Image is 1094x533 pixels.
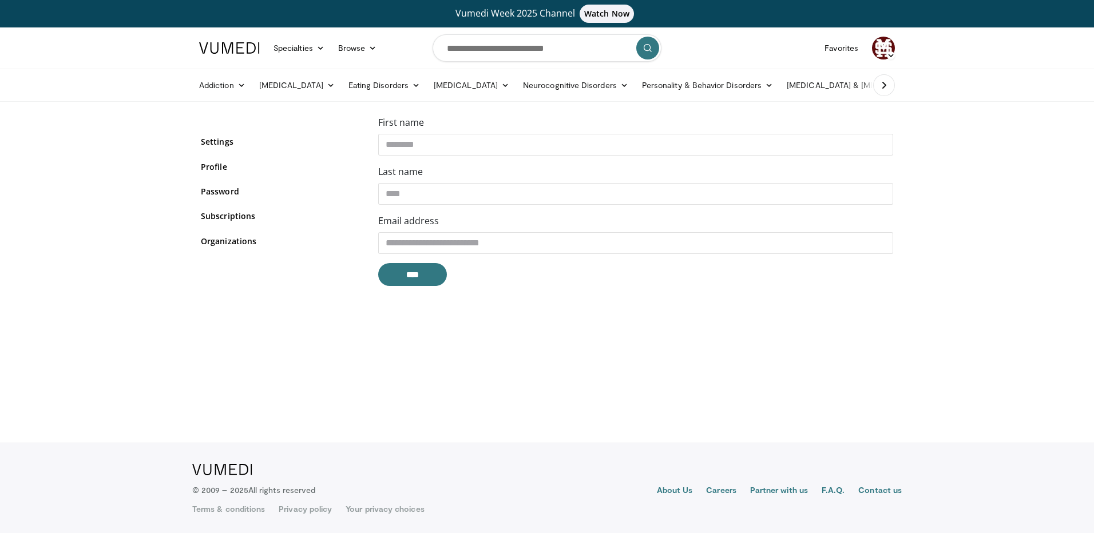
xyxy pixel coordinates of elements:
[201,185,361,197] a: Password
[872,37,895,59] img: Avatar
[346,503,424,515] a: Your privacy choices
[201,235,361,247] a: Organizations
[199,42,260,54] img: VuMedi Logo
[706,484,736,498] a: Careers
[378,116,424,129] label: First name
[822,484,845,498] a: F.A.Q.
[279,503,332,515] a: Privacy policy
[657,484,693,498] a: About Us
[433,34,661,62] input: Search topics, interventions
[201,161,361,173] a: Profile
[818,37,865,59] a: Favorites
[858,484,902,498] a: Contact us
[750,484,808,498] a: Partner with us
[192,484,315,496] p: © 2009 – 2025
[252,74,342,97] a: [MEDICAL_DATA]
[516,74,635,97] a: Neurocognitive Disorders
[201,5,893,23] a: Vumedi Week 2025 ChannelWatch Now
[580,5,634,23] span: Watch Now
[192,74,252,97] a: Addiction
[192,464,252,475] img: VuMedi Logo
[378,214,439,228] label: Email address
[201,136,361,148] a: Settings
[201,210,361,222] a: Subscriptions
[427,74,516,97] a: [MEDICAL_DATA]
[378,165,423,178] label: Last name
[248,485,315,495] span: All rights reserved
[331,37,384,59] a: Browse
[780,74,944,97] a: [MEDICAL_DATA] & [MEDICAL_DATA]
[635,74,780,97] a: Personality & Behavior Disorders
[342,74,427,97] a: Eating Disorders
[192,503,265,515] a: Terms & conditions
[267,37,331,59] a: Specialties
